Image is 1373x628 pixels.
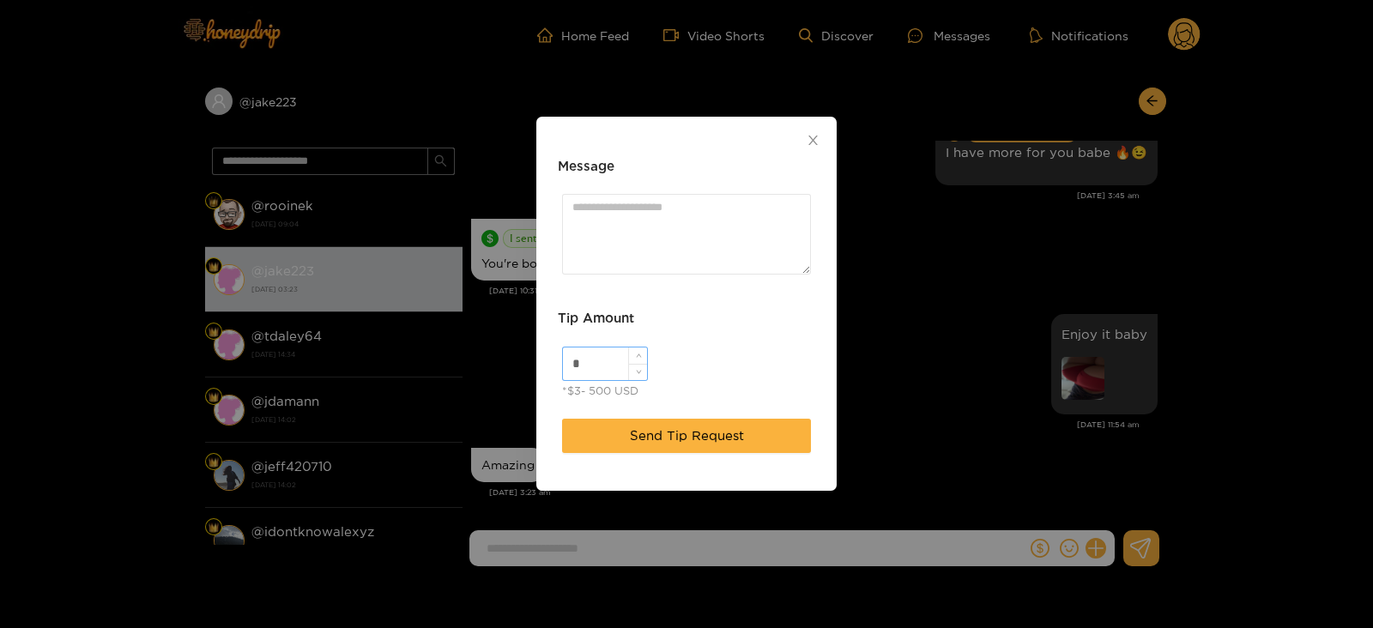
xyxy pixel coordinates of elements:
span: Increase Value [629,347,647,364]
span: Send Tip Request [630,426,744,446]
span: close [807,134,820,147]
button: Send Tip Request [562,419,811,453]
span: Decrease Value [629,364,647,380]
div: *$3- 500 USD [562,382,638,399]
span: up [633,351,644,361]
h3: Message [558,156,614,177]
h3: Tip Amount [558,308,634,329]
span: down [633,367,644,377]
button: Close [789,117,837,165]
